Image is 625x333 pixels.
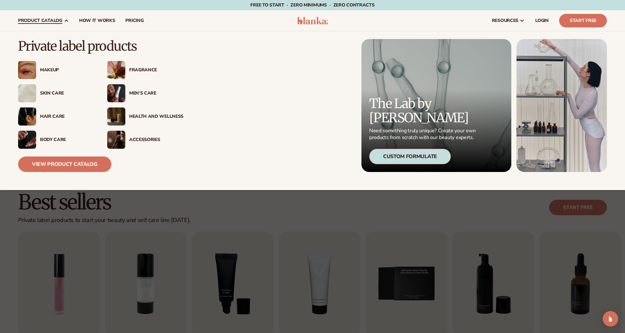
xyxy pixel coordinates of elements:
[487,10,530,31] a: resources
[18,131,94,149] a: Male hand applying moisturizer. Body Care
[18,84,36,102] img: Cream moisturizer swatch.
[107,107,183,126] a: Candles and incense on table. Health And Wellness
[40,114,94,119] div: Hair Care
[516,39,607,172] img: Female in lab with equipment.
[74,10,120,31] a: How It Works
[297,17,328,25] img: logo
[18,18,62,23] span: product catalog
[107,131,183,149] a: Female with makeup brush. Accessories
[129,67,183,73] div: Fragrance
[125,18,143,23] span: pricing
[369,149,451,164] div: Custom Formulate
[120,10,149,31] a: pricing
[492,18,518,23] span: resources
[79,18,115,23] span: How It Works
[40,67,94,73] div: Makeup
[369,127,478,141] p: Need something truly unique? Create your own products from scratch with our beauty experts.
[361,39,511,172] a: Microscopic product formula. The Lab by [PERSON_NAME] Need something truly unique? Create your ow...
[129,114,183,119] div: Health And Wellness
[18,156,111,172] a: View Product Catalog
[107,61,125,79] img: Pink blooming flower.
[535,18,549,23] span: LOGIN
[13,10,74,31] a: product catalog
[369,96,478,125] p: The Lab by [PERSON_NAME]
[107,131,125,149] img: Female with makeup brush.
[530,10,554,31] a: LOGIN
[18,84,94,102] a: Cream moisturizer swatch. Skin Care
[18,107,94,126] a: Female hair pulled back with clips. Hair Care
[18,61,36,79] img: Female with glitter eye makeup.
[250,2,374,8] span: Free to start · ZERO minimums · ZERO contracts
[18,39,183,53] p: Private label products
[107,84,183,102] a: Male holding moisturizer bottle. Men’s Care
[40,91,94,96] div: Skin Care
[40,137,94,143] div: Body Care
[18,131,36,149] img: Male hand applying moisturizer.
[129,91,183,96] div: Men’s Care
[559,14,607,27] a: Start Free
[107,84,125,102] img: Male holding moisturizer bottle.
[603,311,618,327] div: Open Intercom Messenger
[129,137,183,143] div: Accessories
[107,61,183,79] a: Pink blooming flower. Fragrance
[18,107,36,126] img: Female hair pulled back with clips.
[107,107,125,126] img: Candles and incense on table.
[18,61,94,79] a: Female with glitter eye makeup. Makeup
